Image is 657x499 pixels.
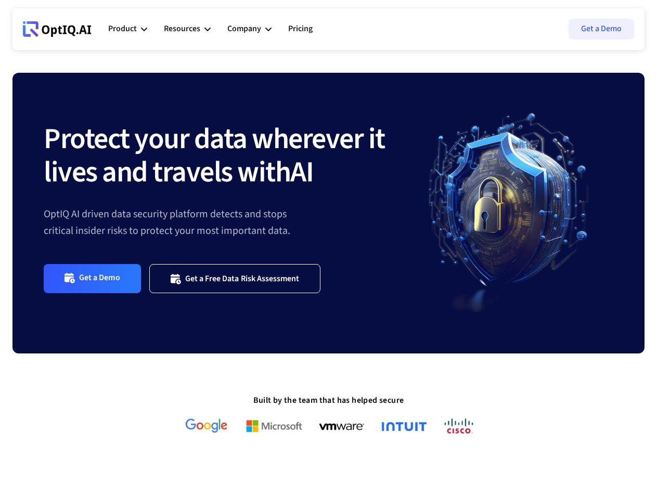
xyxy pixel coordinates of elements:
a: Get a Free Data Risk Assessment [149,264,321,293]
div: Company [227,14,272,45]
a: Get a Demo [569,19,634,40]
div: Company [227,22,261,36]
a: Pricing [288,14,313,45]
strong: Built by the team that has helped secure [253,395,404,406]
div: Product [108,14,147,45]
div: OptIQ AI driven data security platform detects and stops critical insider risks to protect your m... [44,206,405,239]
a: Get a Demo [44,264,141,293]
div: Product [108,22,137,36]
strong: AI [290,152,313,193]
strong: Protect your data wherever it lives and travels with [44,119,385,193]
div: Resources [164,22,200,36]
div: Get a Free Data Risk Assessment [185,273,300,284]
a: Webflow Homepage [23,14,92,45]
div: Resources [164,14,211,45]
div: Get a Demo [79,272,120,284]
